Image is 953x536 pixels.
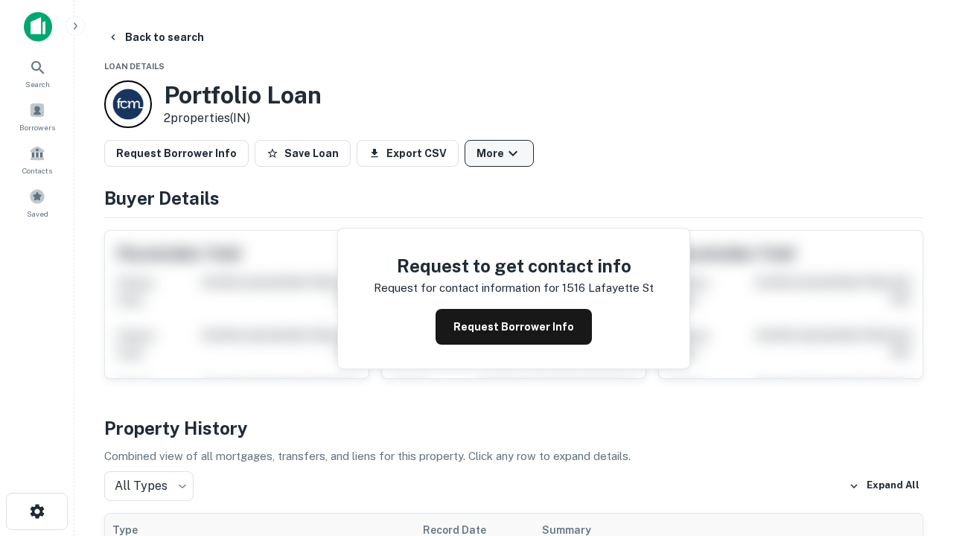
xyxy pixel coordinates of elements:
span: Search [25,78,50,90]
p: Combined view of all mortgages, transfers, and liens for this property. Click any row to expand d... [104,447,923,465]
a: Contacts [4,139,70,179]
h4: Property History [104,415,923,441]
button: Request Borrower Info [104,140,249,167]
h4: Buyer Details [104,185,923,211]
button: Request Borrower Info [436,309,592,345]
p: Request for contact information for [374,279,559,297]
span: Saved [27,208,48,220]
img: capitalize-icon.png [24,12,52,42]
span: Contacts [22,165,52,176]
h4: Request to get contact info [374,252,654,279]
h3: Portfolio Loan [164,81,322,109]
button: More [465,140,534,167]
button: Back to search [101,24,210,51]
iframe: Chat Widget [879,417,953,488]
span: Borrowers [19,121,55,133]
a: Saved [4,182,70,223]
a: Search [4,53,70,93]
span: Loan Details [104,62,165,71]
button: Save Loan [255,140,351,167]
a: Borrowers [4,96,70,136]
button: Export CSV [357,140,459,167]
div: All Types [104,471,194,501]
button: Expand All [845,475,923,497]
p: 2 properties (IN) [164,109,322,127]
p: 1516 lafayette st [562,279,654,297]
